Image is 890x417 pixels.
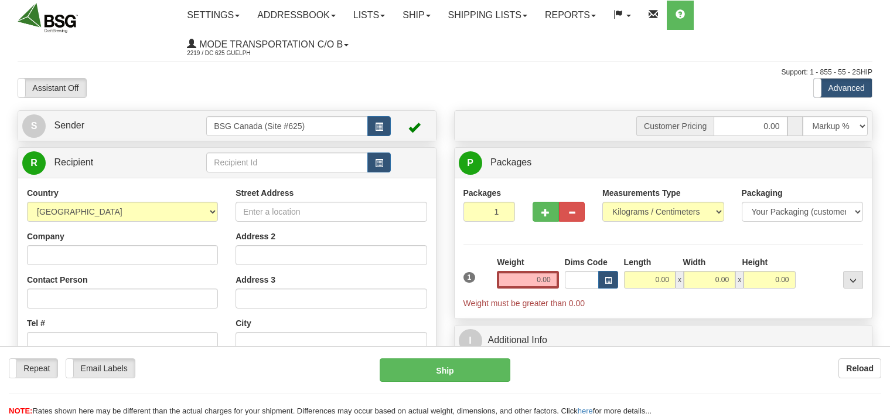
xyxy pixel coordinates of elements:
[380,358,510,382] button: Ship
[676,271,684,289] span: x
[565,256,608,268] label: Dims Code
[490,157,531,167] span: Packages
[578,406,593,415] a: here
[18,3,78,33] img: logo2219.jpg
[236,202,427,222] input: Enter a location
[463,299,585,308] span: Weight must be greater than 0.00
[206,152,367,172] input: Recipient Id
[27,230,64,242] label: Company
[838,358,881,378] button: Reload
[236,317,251,329] label: City
[9,406,32,415] span: NOTE:
[735,271,744,289] span: x
[18,79,86,97] label: Assistant Off
[27,187,59,199] label: Country
[846,364,874,373] b: Reload
[459,151,482,175] span: P
[178,1,248,30] a: Settings
[459,151,868,175] a: P Packages
[22,151,186,175] a: R Recipient
[206,116,367,136] input: Sender Id
[863,148,889,268] iframe: chat widget
[187,48,275,59] span: 2219 / DC 625 Guelph
[66,359,135,378] label: Email Labels
[248,1,345,30] a: Addressbook
[196,39,343,49] span: Mode Transportation c/o B
[497,256,524,268] label: Weight
[463,272,476,283] span: 1
[439,1,536,30] a: Shipping lists
[22,114,206,138] a: S Sender
[742,187,783,199] label: Packaging
[54,157,93,167] span: Recipient
[27,317,45,329] label: Tel #
[18,67,872,77] div: Support: 1 - 855 - 55 - 2SHIP
[602,187,681,199] label: Measurements Type
[624,256,652,268] label: Length
[178,30,357,59] a: Mode Transportation c/o B 2219 / DC 625 Guelph
[463,187,502,199] label: Packages
[459,328,868,352] a: IAdditional Info
[636,116,714,136] span: Customer Pricing
[236,230,275,242] label: Address 2
[536,1,605,30] a: Reports
[236,187,294,199] label: Street Address
[27,274,87,286] label: Contact Person
[22,151,46,175] span: R
[459,329,482,352] span: I
[394,1,439,30] a: Ship
[345,1,394,30] a: Lists
[54,120,84,130] span: Sender
[236,274,275,286] label: Address 3
[742,256,768,268] label: Height
[683,256,706,268] label: Width
[843,271,863,289] div: ...
[22,114,46,138] span: S
[9,359,57,378] label: Repeat
[814,79,872,97] label: Advanced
